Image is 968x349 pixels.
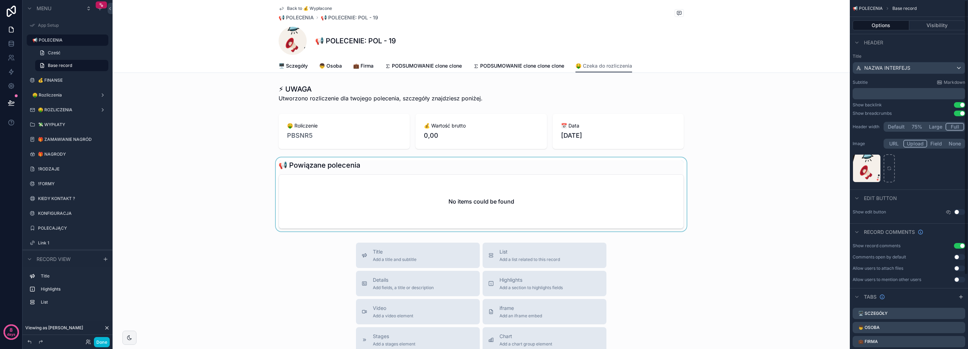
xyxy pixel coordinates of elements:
[853,111,892,116] div: Show breadcrumbs
[853,141,881,147] label: Image
[853,277,921,282] div: Allow users to mention other users
[373,313,413,319] span: Add a video element
[38,77,107,83] label: 💰 FINANSE
[38,107,97,113] label: 🤑 ROZLICZENIA
[373,333,415,340] span: Stages
[373,276,434,283] span: Details
[373,285,434,291] span: Add fields, a title or description
[853,209,886,215] label: Show edit button
[945,140,964,148] button: None
[926,123,945,131] button: Large
[356,243,480,268] button: TitleAdd a title and subtitle
[392,62,462,69] span: PODSUMOWANIE clone clone
[499,341,552,347] span: Add a chart group element
[864,195,897,202] span: Edit button
[38,122,107,127] label: 💸 WYPŁATY
[853,88,965,99] div: scrollable content
[853,266,903,271] div: Allow users to attach files
[373,257,416,262] span: Add a title and subtitle
[853,6,883,11] span: 📢 POLECENIA
[35,47,108,58] a: Cześć
[279,60,308,74] a: 🖥️ Sczegóły
[279,14,314,21] a: 📢 POLECENIA
[853,124,881,130] label: Header width
[7,329,15,339] p: days
[48,63,72,68] span: Base record
[41,273,106,279] label: Title
[499,257,560,262] span: Add a list related to this record
[38,181,107,187] label: !FORMY
[575,62,632,69] span: 🤑 Czeka do rozliczenia
[32,37,104,43] label: 📢 POLECENIA
[356,299,480,324] button: VideoAdd a video element
[38,151,107,157] label: 🎁 NAGRODY
[945,123,964,131] button: Full
[35,60,108,71] a: Base record
[38,211,107,216] label: KONFIGURACJA
[38,23,107,28] label: App Setup
[944,80,965,85] span: Markdown
[373,305,413,312] span: Video
[480,62,564,69] span: PODSUMOWANIE clone clone clone
[864,293,877,300] span: Tabs
[853,80,868,85] label: Subtitle
[353,62,374,69] span: 💼 Firma
[23,267,113,315] div: scrollable content
[41,299,106,305] label: List
[279,62,308,69] span: 🖥️ Sczegóły
[927,140,946,148] button: Field
[499,333,552,340] span: Chart
[38,137,107,142] label: 🎁 ZAMAWIANIE NAGRÓD
[853,54,965,59] label: Title
[903,140,927,148] button: Upload
[483,271,606,296] button: HighlightsAdd a section to highlights fields
[373,248,416,255] span: Title
[38,166,107,172] label: !RODZAJE
[853,20,909,30] button: Options
[937,80,965,85] a: Markdown
[499,305,542,312] span: iframe
[41,286,106,292] label: Highlights
[37,5,51,12] span: Menu
[885,123,908,131] button: Default
[473,60,564,74] a: PODSUMOWANIE clone clone clone
[319,60,342,74] a: 👦 Osoba
[864,229,915,236] span: Record comments
[858,325,880,330] label: 👦 Osoba
[321,14,378,21] a: 📢 POLECENIE: POL - 19
[483,299,606,324] button: iframeAdd an iframe embed
[353,60,374,74] a: 💼 Firma
[853,243,900,249] div: Show record comments
[32,92,97,98] a: 🤑 Rozliczenia
[853,102,882,108] div: Show backlink
[279,6,332,11] a: Back to 💰 Wypłacone
[38,225,107,231] label: POLECAJĄCY
[853,254,906,260] div: Comments open by default
[319,62,342,69] span: 👦 Osoba
[38,240,107,246] label: Link 1
[885,140,903,148] button: URL
[373,341,415,347] span: Add a stages element
[853,62,965,74] button: NAZWA INTERFEJS
[385,60,462,74] a: PODSUMOWANIE clone clone
[315,36,396,46] h1: 📢 POLECENIE: POL - 19
[892,6,917,11] span: Base record
[38,196,107,201] label: KIEDY KONTAKT ?
[94,337,110,347] button: Done
[499,313,542,319] span: Add an iframe embed
[864,39,883,46] span: Header
[9,326,13,334] p: 8
[499,276,563,283] span: Highlights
